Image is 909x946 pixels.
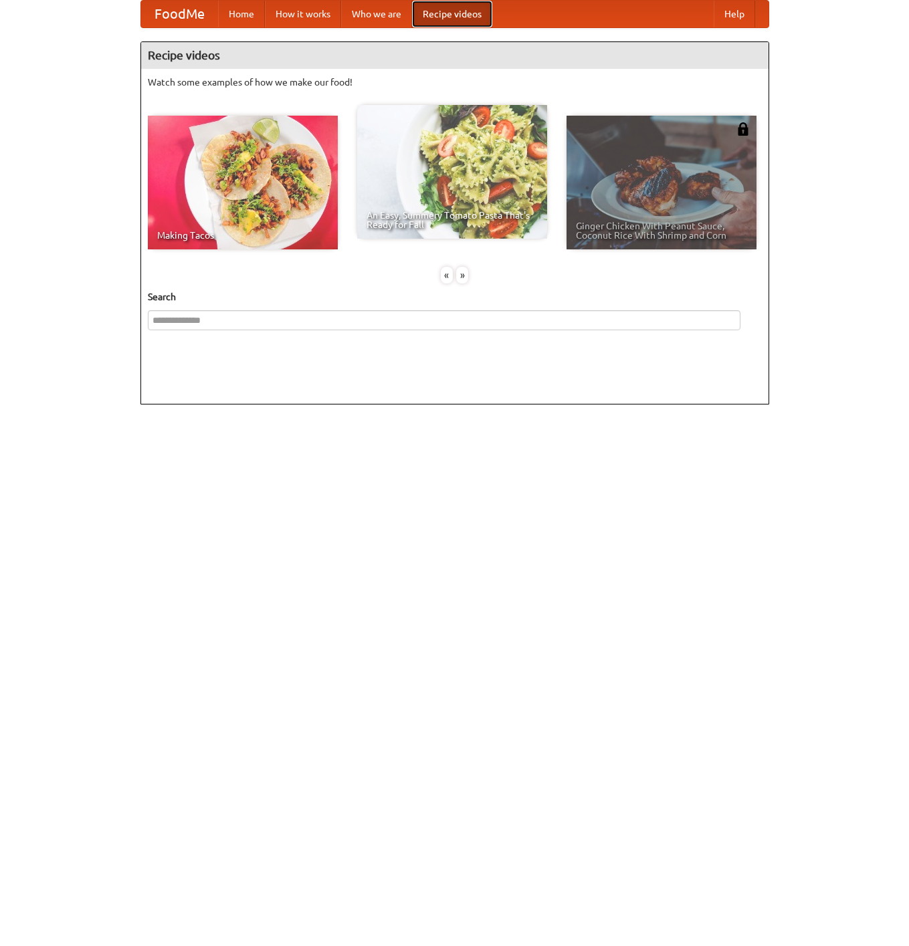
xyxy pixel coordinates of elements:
h4: Recipe videos [141,42,769,69]
span: An Easy, Summery Tomato Pasta That's Ready for Fall [367,211,538,229]
a: Home [218,1,265,27]
span: Making Tacos [157,231,328,240]
a: Recipe videos [412,1,492,27]
a: Who we are [341,1,412,27]
a: Help [714,1,755,27]
div: « [441,267,453,283]
a: An Easy, Summery Tomato Pasta That's Ready for Fall [357,105,547,239]
h5: Search [148,290,762,304]
a: FoodMe [141,1,218,27]
a: Making Tacos [148,116,338,249]
p: Watch some examples of how we make our food! [148,76,762,89]
div: » [456,267,468,283]
img: 483408.png [736,122,750,136]
a: How it works [265,1,341,27]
